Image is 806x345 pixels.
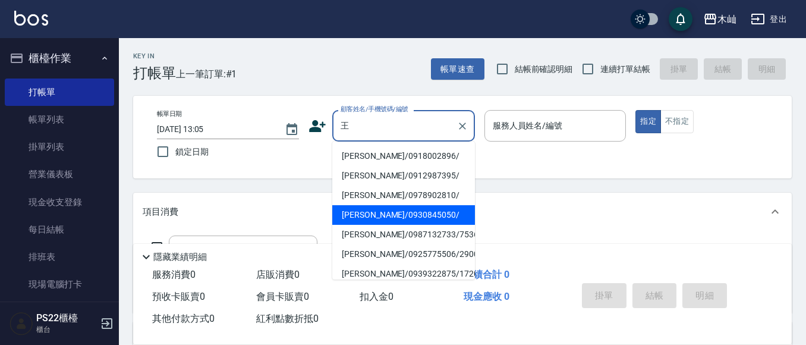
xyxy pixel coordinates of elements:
label: 顧客姓名/手機號碼/編號 [341,105,408,114]
button: Clear [454,118,471,134]
li: [PERSON_NAME]/0939322875/17205 [332,264,475,284]
span: 結帳前確認明細 [515,63,573,76]
li: [PERSON_NAME]/0918002896/ [332,146,475,166]
a: 帳單列表 [5,106,114,133]
button: 帳單速查 [431,58,484,80]
a: 營業儀表板 [5,161,114,188]
span: 業績合計 0 [464,269,509,280]
span: 預收卡販賣 0 [152,291,205,302]
a: 現金收支登錄 [5,189,114,216]
button: 指定 [635,110,661,133]
a: 掛單列表 [5,133,114,161]
span: 鎖定日期 [175,146,209,158]
a: 打帳單 [5,79,114,106]
span: 現金應收 0 [464,291,509,302]
li: [PERSON_NAME]/0912987395/ [332,166,475,186]
span: 上一筆訂單:#1 [176,67,237,81]
span: 扣入金 0 [360,291,393,302]
span: 會員卡販賣 0 [256,291,309,302]
button: Choose date, selected date is 2025-10-11 [278,115,306,144]
h3: 打帳單 [133,65,176,81]
button: save [669,7,692,31]
button: 不指定 [660,110,694,133]
button: 登出 [746,8,792,30]
p: 櫃台 [36,324,97,335]
button: 木屾 [698,7,741,32]
span: 店販消費 0 [256,269,300,280]
h2: Key In [133,52,176,60]
div: 項目消費 [133,193,792,231]
li: [PERSON_NAME]/0925775506/2900 [332,244,475,264]
a: 排班表 [5,243,114,271]
button: Open [294,242,313,261]
img: Logo [14,11,48,26]
div: 木屾 [717,12,736,27]
input: YYYY/MM/DD hh:mm [157,120,273,139]
h5: PS22櫃檯 [36,312,97,324]
li: [PERSON_NAME]/0930845050/ [332,205,475,225]
button: 櫃檯作業 [5,43,114,74]
p: 隱藏業績明細 [153,251,207,264]
li: [PERSON_NAME]/0987132733/7536 [332,225,475,244]
p: 項目消費 [143,206,178,218]
li: [PERSON_NAME]/0978902810/ [332,186,475,205]
label: 帳單日期 [157,109,182,118]
span: 服務消費 0 [152,269,196,280]
img: Person [10,312,33,335]
span: 紅利點數折抵 0 [256,313,319,324]
span: 其他付款方式 0 [152,313,215,324]
a: 每日結帳 [5,216,114,243]
a: 現場電腦打卡 [5,271,114,298]
span: 連續打單結帳 [600,63,650,76]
